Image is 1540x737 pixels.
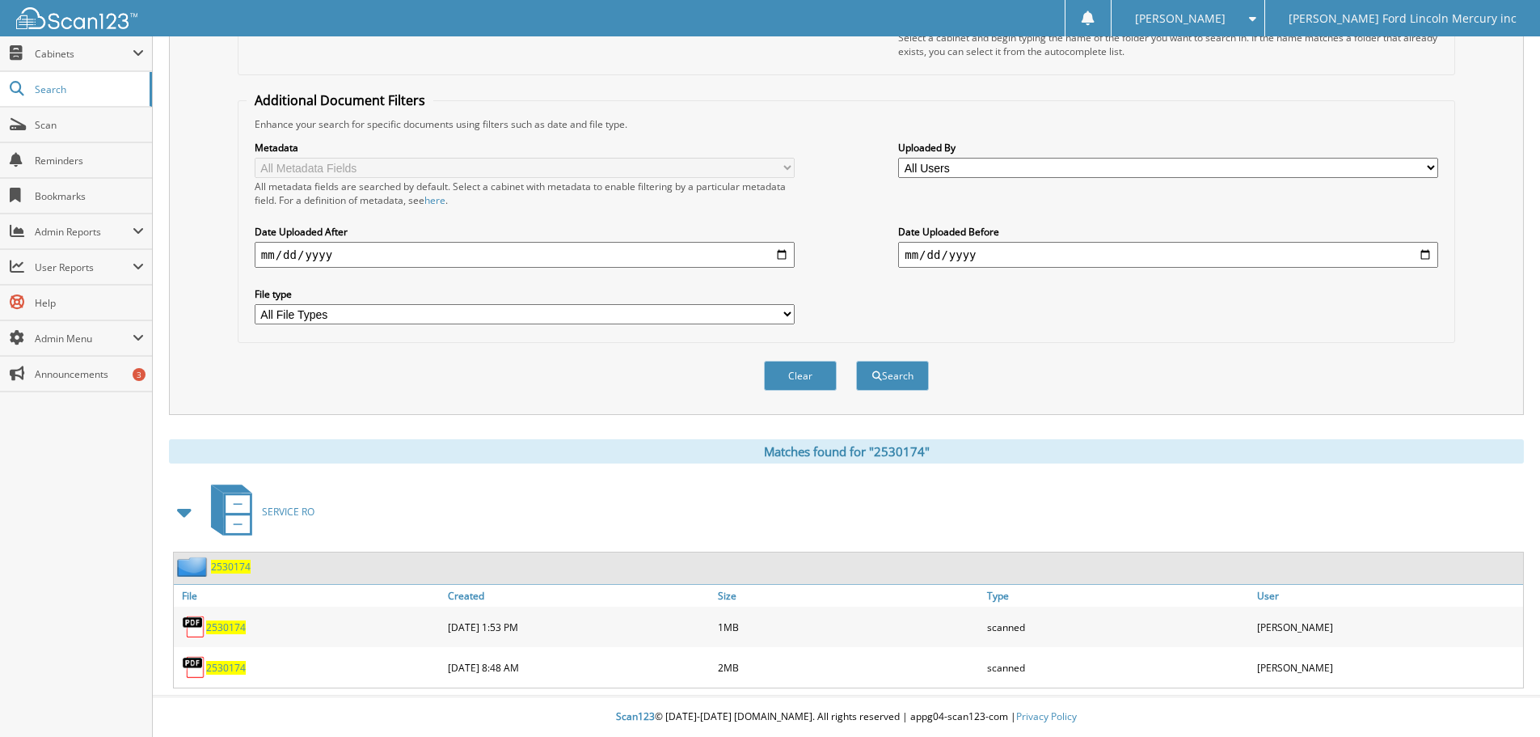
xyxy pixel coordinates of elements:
label: File type [255,287,795,301]
div: Select a cabinet and begin typing the name of the folder you want to search in. If the name match... [898,31,1438,58]
label: Date Uploaded After [255,225,795,239]
div: © [DATE]-[DATE] [DOMAIN_NAME]. All rights reserved | appg04-scan123-com | [153,697,1540,737]
span: Scan [35,118,144,132]
button: Search [856,361,929,391]
div: Enhance your search for specific documents using filters such as date and file type. [247,117,1446,131]
div: Matches found for "2530174" [169,439,1524,464]
span: Reminders [35,154,144,167]
div: [DATE] 1:53 PM [444,611,714,643]
span: Search [35,83,141,96]
span: SERVICE RO [262,505,314,519]
span: [PERSON_NAME] [1135,14,1226,23]
span: Announcements [35,367,144,381]
div: [PERSON_NAME] [1253,611,1523,643]
span: User Reports [35,260,133,274]
div: scanned [983,651,1253,684]
div: [DATE] 8:48 AM [444,651,714,684]
img: PDF.png [182,655,206,680]
span: Help [35,296,144,310]
a: 2530174 [206,661,246,675]
a: here [424,193,445,207]
a: 2530174 [211,560,251,574]
label: Metadata [255,141,795,155]
iframe: Chat Widget [1459,659,1540,737]
a: Size [714,585,984,607]
a: Type [983,585,1253,607]
label: Uploaded By [898,141,1438,155]
div: 3 [133,368,146,381]
a: Created [444,585,714,607]
div: [PERSON_NAME] [1253,651,1523,684]
span: [PERSON_NAME] Ford Lincoln Mercury inc [1289,14,1517,23]
legend: Additional Document Filters [247,91,433,109]
a: 2530174 [206,621,246,634]
a: Privacy Policy [1016,709,1077,723]
span: Cabinets [35,47,133,61]
div: All metadata fields are searched by default. Select a cabinet with metadata to enable filtering b... [255,180,795,207]
div: scanned [983,611,1253,643]
img: folder2.png [177,557,211,577]
a: User [1253,585,1523,607]
input: end [898,242,1438,268]
img: PDF.png [182,615,206,639]
span: Admin Menu [35,332,133,345]
a: File [174,585,444,607]
button: Clear [764,361,837,391]
div: 2MB [714,651,984,684]
label: Date Uploaded Before [898,225,1438,239]
span: Admin Reports [35,225,133,239]
a: SERVICE RO [201,480,314,544]
div: 1MB [714,611,984,643]
span: Scan123 [616,709,655,723]
input: start [255,242,795,268]
img: scan123-logo-white.svg [16,7,137,29]
span: Bookmarks [35,189,144,203]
